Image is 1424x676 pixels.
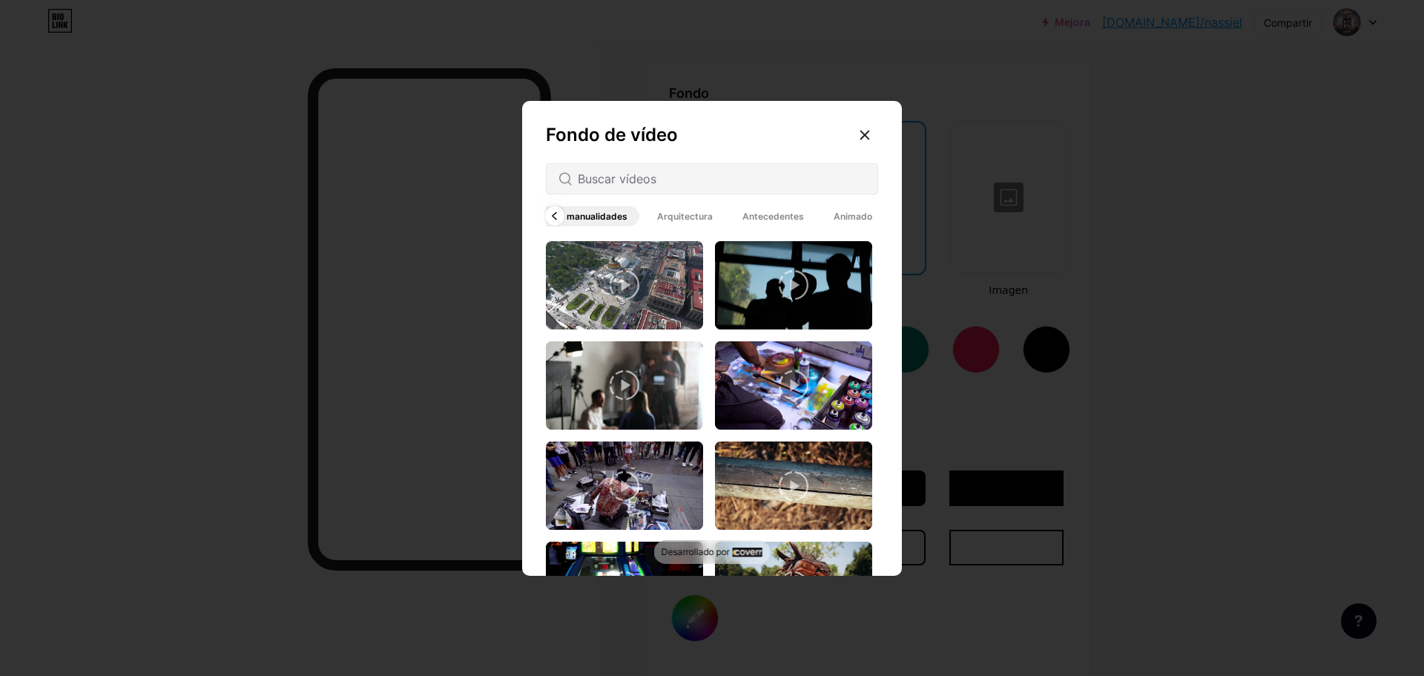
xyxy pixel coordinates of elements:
[715,542,872,630] img: thumbnail
[834,211,872,222] font: Animado
[715,442,872,530] img: thumbnail
[742,211,804,222] font: Antecedentes
[533,211,627,222] font: Artes y manualidades
[662,546,730,557] font: Desarrollado por
[657,211,713,222] font: Arquitectura
[546,341,703,430] img: thumbnail
[546,124,678,145] font: Fondo de vídeo
[715,241,872,329] img: thumbnail
[546,442,703,530] img: thumbnail
[578,170,866,188] input: Buscar vídeos
[546,542,703,630] img: thumbnail
[715,341,872,430] img: thumbnail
